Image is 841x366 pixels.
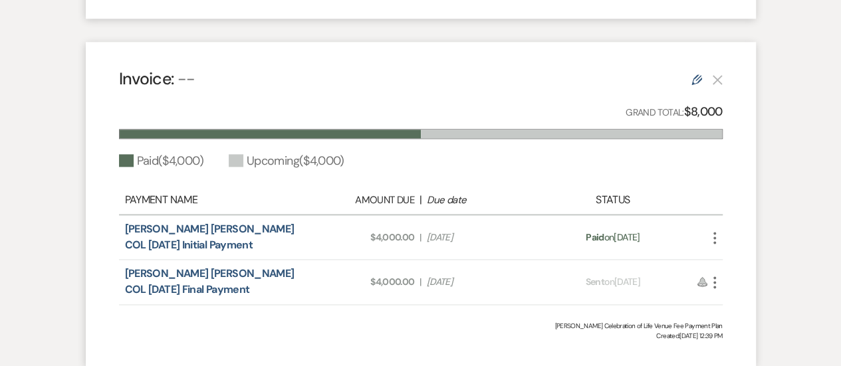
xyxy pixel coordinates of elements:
[119,67,195,90] h4: Invoice:
[125,222,295,252] a: [PERSON_NAME] [PERSON_NAME] COL [DATE] Initial Payment
[302,192,539,208] div: |
[125,192,302,208] div: Payment Name
[427,230,532,244] span: [DATE]
[586,276,604,288] span: Sent
[119,331,723,341] span: Created: [DATE] 12:39 PM
[119,321,723,331] div: [PERSON_NAME] Celebration of Life Venue Fee Payment Plan
[683,104,722,120] strong: $8,000
[309,193,414,208] div: Amount Due
[427,193,532,208] div: Due date
[309,275,414,289] span: $4,000.00
[539,275,686,289] div: on [DATE]
[119,152,203,170] div: Paid ( $4,000 )
[427,275,532,289] span: [DATE]
[586,231,604,243] span: Paid
[626,102,723,122] p: Grand Total:
[712,74,723,85] button: This payment plan cannot be deleted because it contains links that have been paid through Weven’s...
[420,230,421,244] span: |
[309,230,414,244] span: $4,000.00
[420,275,421,289] span: |
[229,152,344,170] div: Upcoming ( $4,000 )
[539,192,686,208] div: Status
[125,266,295,296] a: [PERSON_NAME] [PERSON_NAME] COL [DATE] Final Payment
[178,68,195,90] span: --
[539,230,686,244] div: on [DATE]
